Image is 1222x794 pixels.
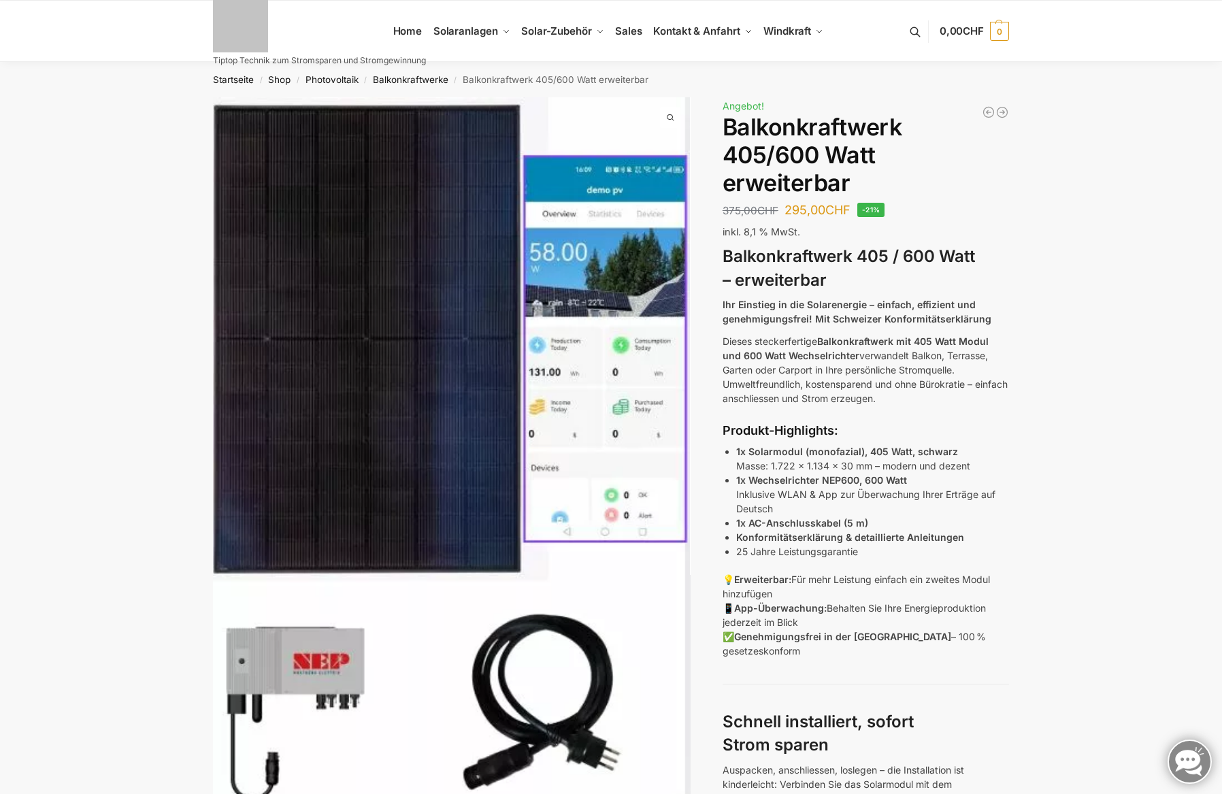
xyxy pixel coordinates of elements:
a: Balkonkraftwerk 600/810 Watt Fullblack [982,105,995,119]
span: Kontakt & Anfahrt [653,24,740,37]
span: CHF [757,204,778,217]
span: CHF [963,24,984,37]
li: 25 Jahre Leistungsgarantie [736,544,1009,559]
span: Solar-Zubehör [521,24,592,37]
p: Inklusive WLAN & App zur Überwachung Ihrer Erträge auf Deutsch [736,473,1009,516]
a: Sales [610,1,648,62]
strong: Balkonkraftwerk mit 405 Watt Modul und 600 Watt Wechselrichter [723,335,989,361]
p: Masse: 1.722 x 1.134 x 30 mm – modern und dezent [736,444,1009,473]
span: / [359,75,373,86]
span: 0,00 [940,24,984,37]
strong: Konformitätserklärung & detaillierte Anleitungen [736,531,964,543]
strong: Balkonkraftwerk 405 / 600 Watt – erweiterbar [723,246,975,290]
a: Solar-Zubehör [516,1,610,62]
span: 0 [990,22,1009,41]
span: / [448,75,463,86]
span: inkl. 8,1 % MwSt. [723,226,800,237]
a: Solaranlagen [427,1,515,62]
bdi: 295,00 [785,203,851,217]
a: Windkraft [758,1,829,62]
span: Angebot! [723,100,764,112]
strong: Erweiterbar: [734,574,791,585]
a: Startseite [213,74,254,85]
span: / [291,75,305,86]
p: Dieses steckerfertige verwandelt Balkon, Terrasse, Garten oder Carport in Ihre persönliche Stromq... [723,334,1009,406]
span: CHF [825,203,851,217]
p: 💡 Für mehr Leistung einfach ein zweites Modul hinzufügen 📱 Behalten Sie Ihre Energieproduktion je... [723,572,1009,658]
p: Tiptop Technik zum Stromsparen und Stromgewinnung [213,56,426,65]
strong: App-Überwachung: [734,602,827,614]
strong: 1x AC-Anschlusskabel (5 m) [736,517,868,529]
a: Balkonkraftwerke [373,74,448,85]
strong: Ihr Einstieg in die Solarenergie – einfach, effizient und genehmigungsfrei! Mit Schweizer Konform... [723,299,991,325]
strong: 1x Wechselrichter NEP600, 600 Watt [736,474,907,486]
strong: Produkt-Highlights: [723,423,838,437]
nav: Breadcrumb [189,62,1034,97]
span: Solaranlagen [433,24,498,37]
img: Balkonkraftwerk 405/600 Watt erweiterbar 3 [690,97,1168,575]
span: -21% [857,203,885,217]
h1: Balkonkraftwerk 405/600 Watt erweiterbar [723,114,1009,197]
a: 890/600 Watt Solarkraftwerk + 2,7 KW Batteriespeicher Genehmigungsfrei [995,105,1009,119]
a: Photovoltaik [305,74,359,85]
a: 0,00CHF 0 [940,11,1009,52]
strong: Genehmigungsfrei in der [GEOGRAPHIC_DATA] [734,631,951,642]
strong: Schnell installiert, sofort Strom sparen [723,712,914,755]
span: / [254,75,268,86]
a: Kontakt & Anfahrt [648,1,758,62]
a: Shop [268,74,291,85]
span: Windkraft [763,24,811,37]
strong: 1x Solarmodul (monofazial), 405 Watt, schwarz [736,446,958,457]
span: Sales [615,24,642,37]
bdi: 375,00 [723,204,778,217]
